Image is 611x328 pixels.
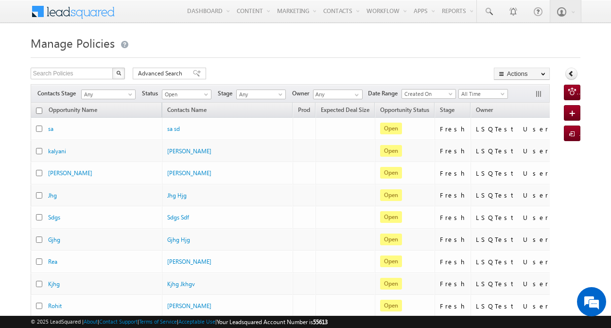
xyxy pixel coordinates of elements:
[167,125,180,132] a: sa sd
[380,255,402,267] span: Open
[84,318,98,325] a: About
[139,318,177,325] a: Terms of Service
[44,105,102,117] a: Opportunity Name
[167,236,190,243] a: Gjhg Hjg
[440,146,466,155] div: Fresh
[236,90,286,99] a: Any
[48,125,53,132] a: sa
[476,257,548,266] div: LSQTest User
[380,234,402,245] span: Open
[368,89,402,98] span: Date Range
[380,211,402,223] span: Open
[476,235,548,244] div: LSQTest User
[167,147,211,155] a: [PERSON_NAME]
[167,192,187,199] a: Jhg Hjg
[476,213,548,222] div: LSQTest User
[162,105,211,117] span: Contacts Name
[458,89,508,99] a: All Time
[178,318,215,325] a: Acceptable Use
[48,169,92,177] a: [PERSON_NAME]
[99,318,138,325] a: Contact Support
[402,89,456,99] a: Created On
[31,317,328,327] span: © 2025 LeadSquared | | | | |
[476,106,493,113] span: Owner
[440,191,466,200] div: Fresh
[380,300,402,311] span: Open
[48,280,60,288] a: Kjhg
[476,302,548,310] div: LSQTest User
[48,147,66,155] a: kalyani
[380,145,402,157] span: Open
[440,279,466,288] div: Fresh
[218,89,236,98] span: Stage
[476,191,548,200] div: LSQTest User
[167,169,211,177] a: [PERSON_NAME]
[440,213,466,222] div: Fresh
[217,318,328,326] span: Your Leadsquared Account Number is
[292,89,313,98] span: Owner
[440,106,454,113] span: Stage
[138,69,185,78] span: Advanced Search
[48,236,60,243] a: Gjhg
[298,106,310,113] span: Prod
[375,105,434,117] a: Opportunity Status
[476,146,548,155] div: LSQTest User
[81,90,136,99] a: Any
[476,125,548,133] div: LSQTest User
[48,258,57,265] a: Rea
[36,108,42,114] input: Check all records
[440,302,466,310] div: Fresh
[49,106,97,113] span: Opportunity Name
[162,90,211,99] a: Open
[48,214,60,221] a: Sdgs
[349,90,362,100] a: Show All Items
[313,90,363,99] input: Type to Search
[82,90,132,99] span: Any
[316,105,374,117] a: Expected Deal Size
[37,89,80,98] span: Contacts Stage
[31,35,115,51] span: Manage Policies
[440,257,466,266] div: Fresh
[167,258,211,265] a: [PERSON_NAME]
[167,302,211,310] a: [PERSON_NAME]
[459,90,505,98] span: All Time
[167,214,189,221] a: Sdgs Sdf
[440,125,466,133] div: Fresh
[48,302,62,310] a: Rohit
[142,89,162,98] span: Status
[440,169,466,178] div: Fresh
[476,279,548,288] div: LSQTest User
[48,192,57,199] a: Jhg
[380,167,402,179] span: Open
[237,90,283,99] span: Any
[162,90,209,99] span: Open
[380,189,402,201] span: Open
[494,68,550,80] button: Actions
[116,71,121,75] img: Search
[313,318,328,326] span: 55613
[380,278,402,290] span: Open
[435,105,459,117] a: Stage
[476,169,548,178] div: LSQTest User
[321,106,369,113] span: Expected Deal Size
[380,123,402,134] span: Open
[440,235,466,244] div: Fresh
[402,90,453,98] span: Created On
[167,280,195,288] a: Kjhg Jkhgv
